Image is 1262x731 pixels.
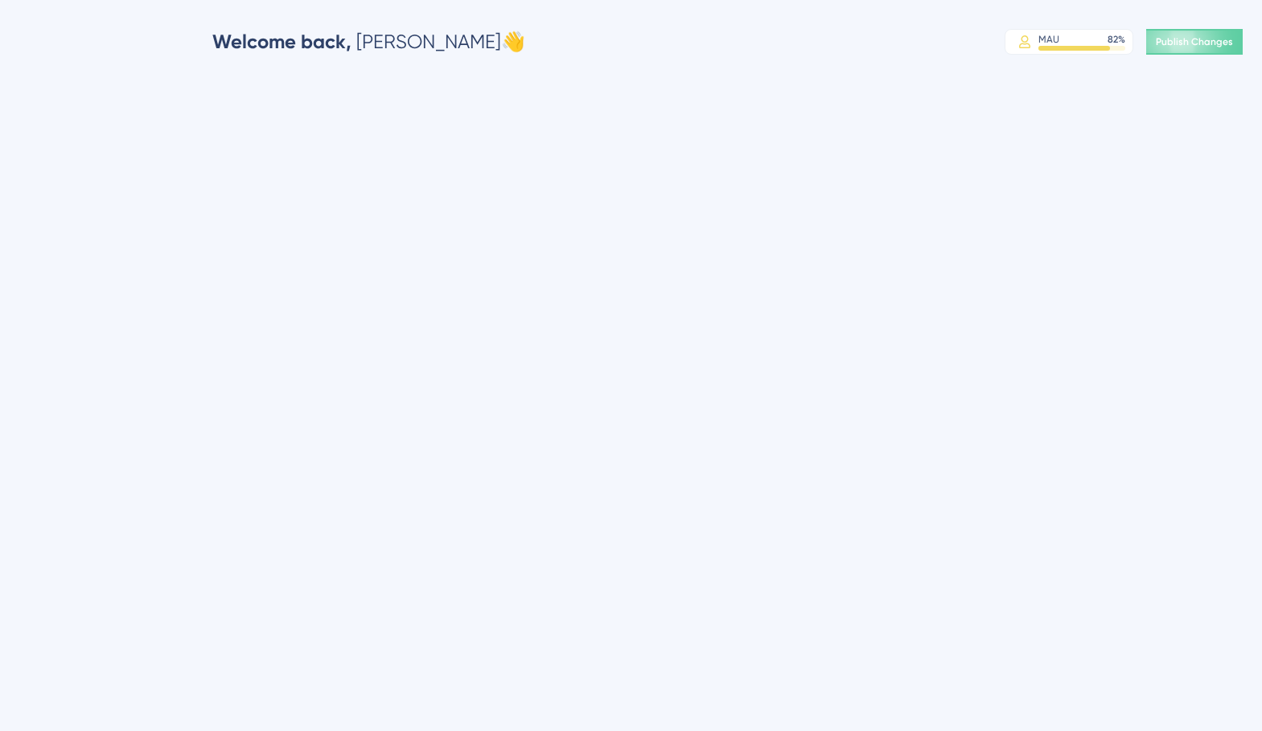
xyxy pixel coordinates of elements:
[1146,29,1243,55] button: Publish Changes
[1156,35,1233,48] span: Publish Changes
[1038,33,1059,46] div: MAU
[212,29,525,55] div: [PERSON_NAME] 👋
[1108,33,1125,46] div: 82 %
[212,30,351,53] span: Welcome back,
